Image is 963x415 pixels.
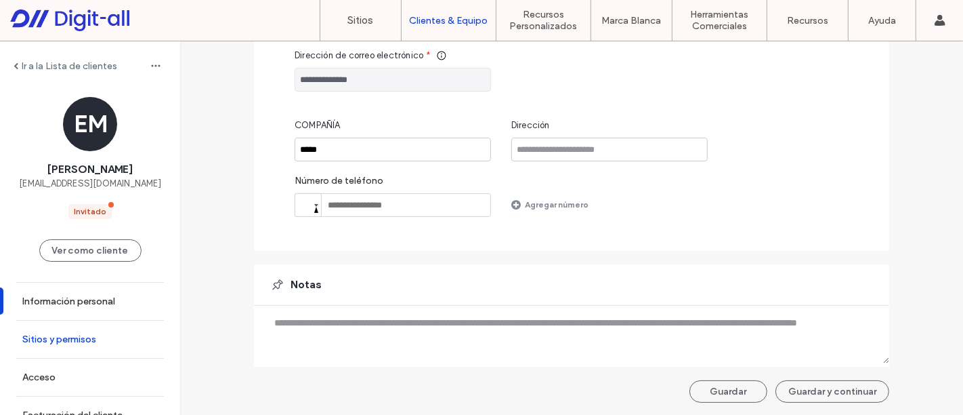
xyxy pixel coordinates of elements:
span: COMPAÑÍA [295,119,341,132]
label: Recursos Personalizados [496,9,591,32]
input: Dirección de correo electrónico [295,68,491,92]
label: Información personal [22,296,115,307]
label: Ayuda [868,15,896,26]
label: Acceso [22,372,56,383]
span: Dirección [511,119,550,132]
label: Ir a la Lista de clientes [22,60,117,72]
span: [EMAIL_ADDRESS][DOMAIN_NAME] [19,177,161,191]
label: Número de teléfono [295,175,491,193]
label: Agregar número [525,193,588,216]
input: COMPAÑÍA [295,138,491,161]
label: Herramientas Comerciales [672,9,767,32]
label: Marca Blanca [602,15,662,26]
span: Dirección de correo electrónico [295,49,423,62]
input: Dirección [511,138,708,161]
label: Recursos [787,15,828,26]
label: Sitios [348,14,374,26]
span: Notas [291,277,322,292]
label: Clientes & Equipo [410,15,488,26]
span: Help [30,9,58,22]
label: Sitios y permisos [22,334,96,345]
button: Guardar [689,380,767,403]
span: [PERSON_NAME] [47,162,133,177]
div: EM [63,97,117,151]
button: Guardar y continuar [775,380,889,403]
div: Invitado [74,205,106,218]
button: Ver como cliente [39,239,142,262]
